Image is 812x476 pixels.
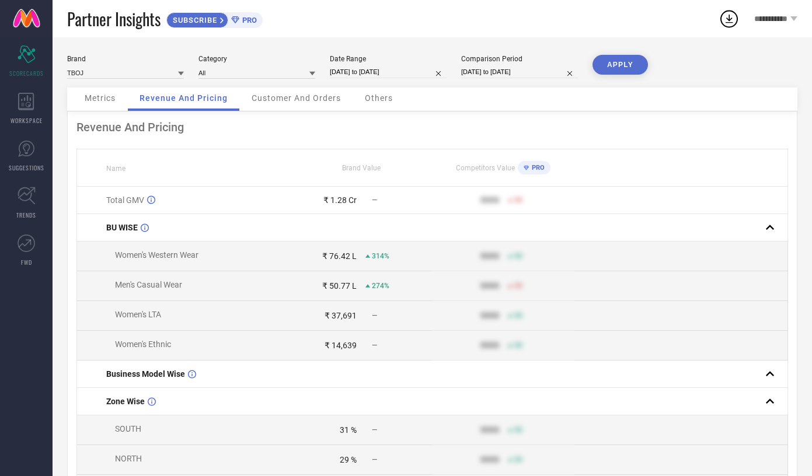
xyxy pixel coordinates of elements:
span: — [372,311,377,320]
div: 9999 [480,311,499,320]
span: — [372,196,377,204]
span: Women's LTA [115,310,161,319]
span: TRENDS [16,211,36,219]
span: 50 [514,426,522,434]
input: Select date range [330,66,447,78]
span: Competitors Value [456,164,515,172]
div: 9999 [480,281,499,290]
span: Women's Western Wear [115,250,198,260]
span: Customer And Orders [252,93,341,103]
span: Brand Value [342,164,381,172]
span: 50 [514,311,522,320]
div: Comparison Period [461,55,578,63]
span: 314% [372,252,389,260]
div: ₹ 76.42 L [322,251,357,261]
span: — [372,341,377,349]
span: Metrics [85,93,116,103]
span: PRO [239,16,257,24]
span: Men's Casual Wear [115,280,182,289]
div: Date Range [330,55,447,63]
span: BU WISE [106,223,138,232]
div: 9999 [480,251,499,261]
span: SUGGESTIONS [9,163,44,172]
span: 50 [514,196,522,204]
div: 9999 [480,455,499,464]
span: PRO [529,164,545,171]
div: Open download list [719,8,740,29]
input: Select comparison period [461,66,578,78]
span: Zone Wise [106,397,145,406]
span: SCORECARDS [9,69,44,78]
span: Partner Insights [67,7,161,31]
div: 9999 [480,425,499,435]
div: ₹ 14,639 [325,341,357,350]
div: Brand [67,55,184,63]
span: — [372,456,377,464]
span: FWD [21,258,32,267]
div: Category [198,55,315,63]
span: 274% [372,282,389,290]
span: 50 [514,341,522,349]
span: 50 [514,456,522,464]
div: 31 % [340,425,357,435]
div: Revenue And Pricing [76,120,788,134]
span: 50 [514,252,522,260]
div: 29 % [340,455,357,464]
span: Others [365,93,393,103]
a: SUBSCRIBEPRO [166,9,263,28]
div: ₹ 1.28 Cr [323,195,357,205]
span: Name [106,164,126,173]
span: Revenue And Pricing [140,93,228,103]
span: Total GMV [106,195,144,205]
span: WORKSPACE [11,116,43,125]
span: NORTH [115,454,142,463]
div: ₹ 50.77 L [322,281,357,290]
span: Women's Ethnic [115,339,171,349]
span: 50 [514,282,522,290]
span: SUBSCRIBE [167,16,220,24]
button: APPLY [593,55,648,75]
span: — [372,426,377,434]
div: ₹ 37,691 [325,311,357,320]
div: 9999 [480,195,499,205]
span: Business Model Wise [106,369,185,379]
span: SOUTH [115,424,141,433]
div: 9999 [480,341,499,350]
